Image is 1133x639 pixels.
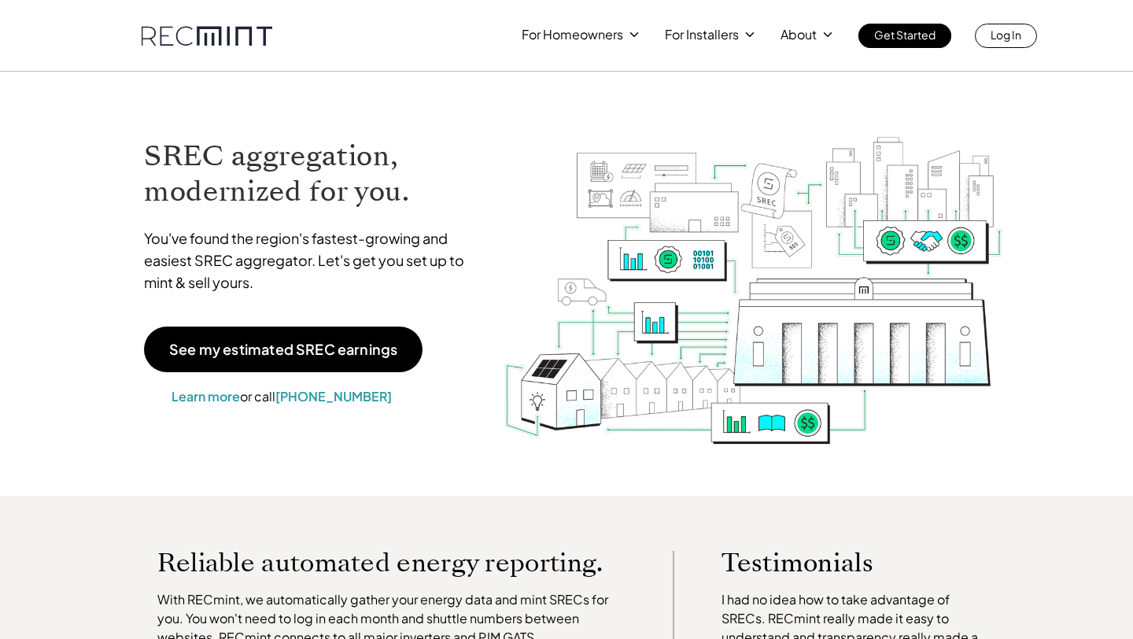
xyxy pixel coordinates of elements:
a: Get Started [858,24,951,48]
p: For Installers [665,24,739,46]
a: [PHONE_NUMBER] [275,388,392,404]
a: Learn more [172,388,240,404]
h1: SREC aggregation, modernized for you. [144,139,479,209]
p: Log In [991,24,1021,46]
p: Get Started [874,24,936,46]
a: Log In [975,24,1037,48]
img: RECmint value cycle [503,95,1005,449]
a: See my estimated SREC earnings [144,327,423,372]
p: Reliable automated energy reporting. [157,551,626,574]
p: See my estimated SREC earnings [169,342,397,356]
span: or call [240,388,275,404]
p: For Homeowners [522,24,623,46]
p: About [781,24,817,46]
p: You've found the region's fastest-growing and easiest SREC aggregator. Let's get you set up to mi... [144,227,479,294]
p: Testimonials [722,551,956,574]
